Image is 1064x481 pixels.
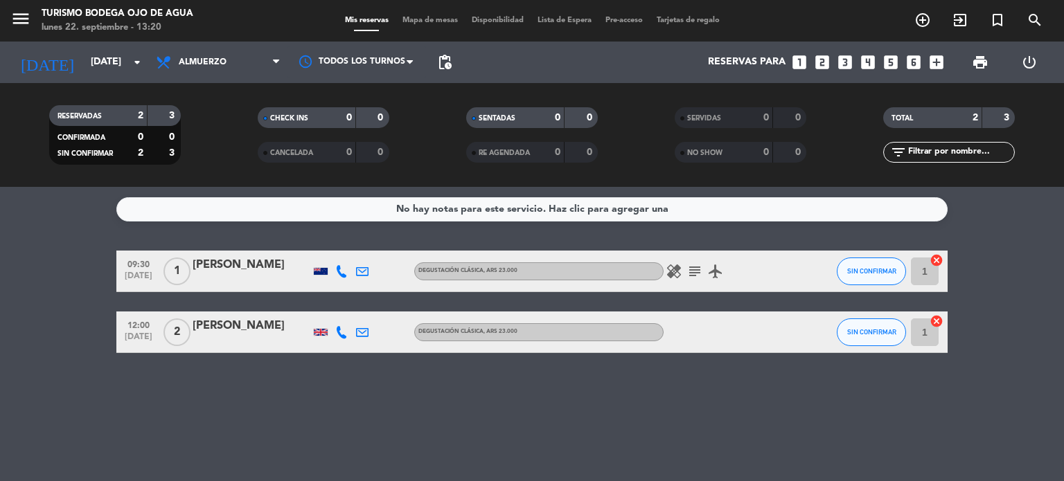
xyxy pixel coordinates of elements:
[396,201,668,217] div: No hay notas para este servicio. Haz clic para agregar una
[989,12,1006,28] i: turned_in_not
[138,111,143,120] strong: 2
[928,53,946,71] i: add_box
[1027,12,1043,28] i: search
[973,113,978,122] strong: 2
[795,113,804,122] strong: 0
[418,329,517,334] span: Degustación Clásica
[836,53,854,71] i: looks_3
[10,8,31,34] button: menu
[905,53,923,71] i: looks_6
[813,53,831,71] i: looks_two
[555,113,560,122] strong: 0
[484,268,517,273] span: , ARS 23.000
[972,54,988,71] span: print
[57,150,113,157] span: SIN CONFIRMAR
[121,332,156,348] span: [DATE]
[479,115,515,122] span: SENTADAS
[707,263,724,280] i: airplanemode_active
[555,147,560,157] strong: 0
[687,149,722,156] span: NO SHOW
[587,147,595,157] strong: 0
[531,17,598,24] span: Lista de Espera
[479,149,530,156] span: RE AGENDADA
[121,255,156,271] span: 09:30
[890,144,907,161] i: filter_list
[1004,113,1012,122] strong: 3
[346,113,352,122] strong: 0
[179,57,227,67] span: Almuerzo
[270,149,313,156] span: CANCELADA
[418,268,517,273] span: Degustación Clásica
[378,147,386,157] strong: 0
[914,12,931,28] i: add_circle_outline
[790,53,808,71] i: looks_one
[121,316,156,332] span: 12:00
[57,113,102,120] span: RESERVADAS
[163,318,190,346] span: 2
[270,115,308,122] span: CHECK INS
[129,54,145,71] i: arrow_drop_down
[465,17,531,24] span: Disponibilidad
[138,132,143,142] strong: 0
[378,113,386,122] strong: 0
[892,115,913,122] span: TOTAL
[930,253,943,267] i: cancel
[847,267,896,275] span: SIN CONFIRMAR
[169,132,177,142] strong: 0
[687,115,721,122] span: SERVIDAS
[121,271,156,287] span: [DATE]
[598,17,650,24] span: Pre-acceso
[396,17,465,24] span: Mapa de mesas
[666,263,682,280] i: healing
[650,17,727,24] span: Tarjetas de regalo
[882,53,900,71] i: looks_5
[10,47,84,78] i: [DATE]
[763,147,769,157] strong: 0
[10,8,31,29] i: menu
[1021,54,1038,71] i: power_settings_new
[837,318,906,346] button: SIN CONFIRMAR
[346,147,352,157] strong: 0
[484,329,517,334] span: , ARS 23.000
[436,54,453,71] span: pending_actions
[42,21,193,35] div: lunes 22. septiembre - 13:20
[193,317,310,335] div: [PERSON_NAME]
[587,113,595,122] strong: 0
[763,113,769,122] strong: 0
[169,111,177,120] strong: 3
[163,257,190,285] span: 1
[42,7,193,21] div: Turismo Bodega Ojo de Agua
[686,263,703,280] i: subject
[907,145,1014,160] input: Filtrar por nombre...
[57,134,105,141] span: CONFIRMADA
[1004,42,1054,83] div: LOG OUT
[837,257,906,285] button: SIN CONFIRMAR
[708,57,786,68] span: Reservas para
[930,314,943,328] i: cancel
[169,148,177,158] strong: 3
[193,256,310,274] div: [PERSON_NAME]
[952,12,968,28] i: exit_to_app
[138,148,143,158] strong: 2
[847,328,896,336] span: SIN CONFIRMAR
[795,147,804,157] strong: 0
[338,17,396,24] span: Mis reservas
[859,53,877,71] i: looks_4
